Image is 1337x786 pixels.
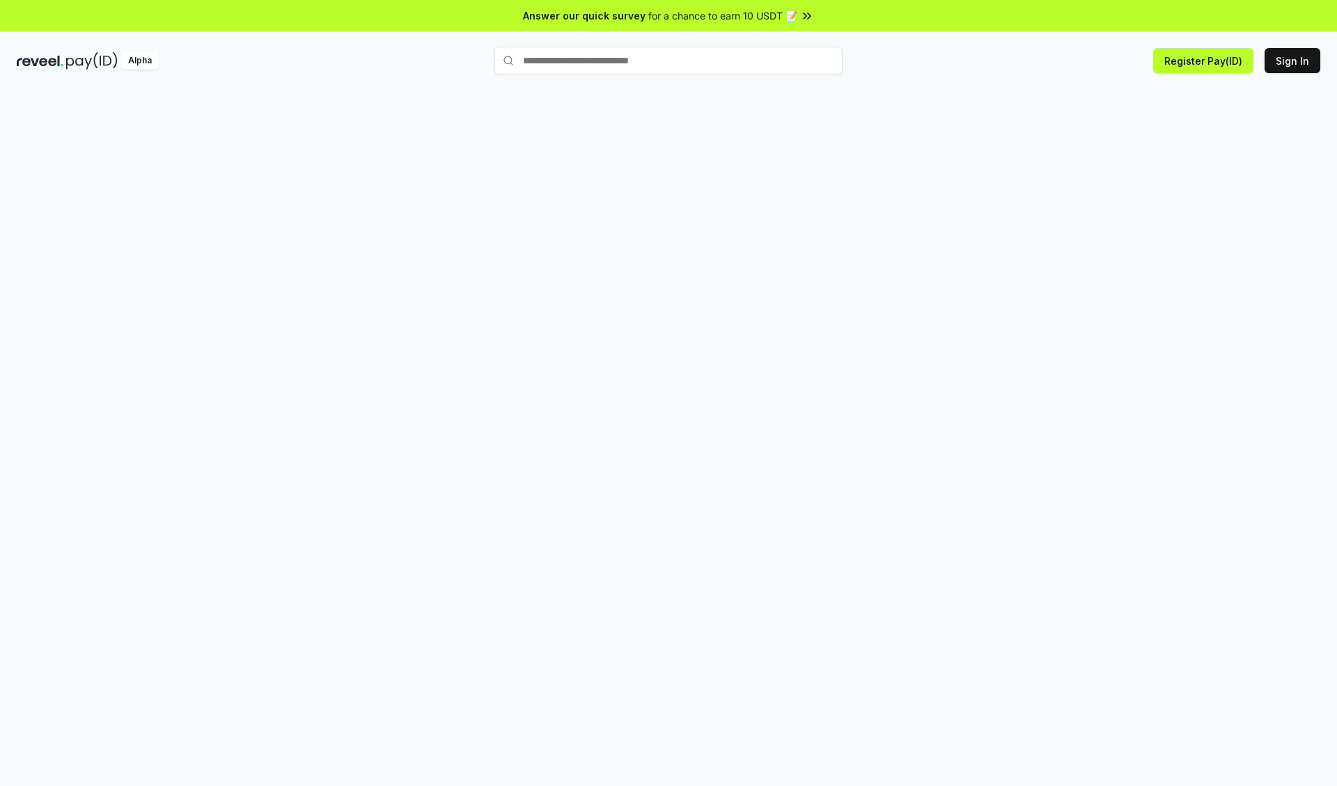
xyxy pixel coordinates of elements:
button: Sign In [1265,48,1320,73]
span: for a chance to earn 10 USDT 📝 [648,8,797,23]
span: Answer our quick survey [523,8,646,23]
img: pay_id [66,52,118,70]
button: Register Pay(ID) [1153,48,1253,73]
div: Alpha [120,52,159,70]
img: reveel_dark [17,52,63,70]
